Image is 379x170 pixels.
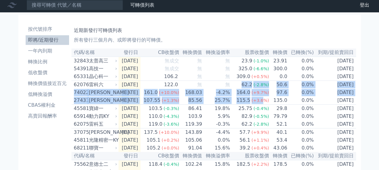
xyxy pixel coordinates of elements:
[163,106,179,111] span: (-0.3%)
[225,74,230,79] span: 無
[162,98,179,103] span: (+1.3%)
[118,152,141,160] th: 發行日
[162,146,179,150] span: (+0.0%)
[202,144,230,152] td: 15.6%
[163,73,179,80] div: 106.2
[197,58,202,64] span: 無
[202,128,230,137] td: -4.4%
[287,112,314,120] td: 0.0%
[314,49,356,57] th: 到期/提前賣回日
[202,49,230,57] th: 轉換溢價率
[179,89,202,96] td: 168.03
[89,57,116,65] div: 太普高三
[240,121,254,128] div: 62.2
[269,136,287,144] td: 53.4
[314,96,356,105] td: [DATE]
[238,144,251,152] div: 39.2
[237,65,254,72] div: 325.0
[253,106,269,111] span: (-0.4%)
[179,128,202,137] td: 143.89
[235,97,251,104] div: 115.5
[251,146,269,150] span: (+0.4%)
[26,80,69,87] li: 轉換價值接近百元
[74,73,87,80] div: 65331
[230,152,269,160] th: 股票收盤價
[89,65,116,72] div: 高技一
[269,96,287,105] td: 135.0
[118,89,141,96] td: [DATE]
[118,128,141,137] td: [DATE]
[240,57,254,65] div: 23.9
[26,91,69,98] li: 低轉換溢價
[89,81,116,88] div: 雷科六
[202,96,230,105] td: 25.7%
[269,144,287,152] td: 43.06
[179,112,202,120] td: 103.9
[74,97,87,104] div: 27431
[74,27,354,34] h1: 近期新發行可轉債列表
[179,152,202,160] th: 轉換價值
[130,2,154,8] a: 可轉債列表
[143,89,159,96] div: 161.0
[118,120,141,128] td: [DATE]
[269,152,287,160] th: 轉換價
[287,81,314,89] td: 0.0%
[202,152,230,160] th: 轉換溢價率
[74,57,87,65] div: 32843
[89,137,116,144] div: 光隆精密一KY
[118,65,141,73] td: [DATE]
[314,81,356,89] td: [DATE]
[26,90,69,99] a: 低轉換溢價
[269,57,287,65] td: 23.91
[287,73,314,81] td: 0.0%
[163,114,179,119] span: (-4.3%)
[163,122,179,127] span: (-3.6%)
[287,152,314,160] th: 已轉換(%)
[179,120,202,128] td: 119.39
[26,111,69,121] a: 高賣回報酬率
[118,160,141,168] td: [DATE]
[163,162,179,167] span: (-0.4%)
[74,89,87,96] div: 74022
[74,113,87,120] div: 65914
[314,128,356,137] td: [DATE]
[141,49,179,57] th: CB收盤價
[118,81,141,89] td: [DATE]
[251,90,269,95] span: (+9.7%)
[314,112,356,120] td: [DATE]
[253,114,269,119] span: (-0.5%)
[287,144,314,152] td: 0.0%
[314,160,356,168] td: [DATE]
[74,144,87,152] div: 68211
[162,138,179,143] span: (+0.2%)
[225,58,230,64] span: 無
[314,152,356,160] th: 到期/提前賣回日
[287,128,314,137] td: 0.0%
[314,136,356,144] td: [DATE]
[269,160,287,168] td: 178.5
[89,97,116,104] div: [PERSON_NAME]
[287,49,314,57] th: 已轉換(%)
[179,136,202,144] td: 105.06
[235,73,251,80] div: 309.0
[142,97,162,104] div: 107.55
[287,65,314,73] td: 0.0%
[314,73,356,81] td: [DATE]
[147,161,164,168] div: 118.4
[147,113,164,120] div: 110.0
[287,160,314,168] td: 0.0%
[89,121,116,128] div: 雷科五
[26,102,69,109] li: CBAS權利金
[89,144,116,152] div: 聯寶一
[269,89,287,96] td: 97.6
[251,138,269,143] span: (+1.1%)
[179,160,202,168] td: 102.24
[89,73,116,80] div: 晶心科一
[269,65,287,73] td: 300.0
[287,89,314,96] td: 0.0%
[269,73,287,81] td: 0.0
[26,57,69,67] a: 轉換比例
[238,129,251,136] div: 57.7
[269,105,287,113] td: 29.8
[89,129,116,136] div: [PERSON_NAME]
